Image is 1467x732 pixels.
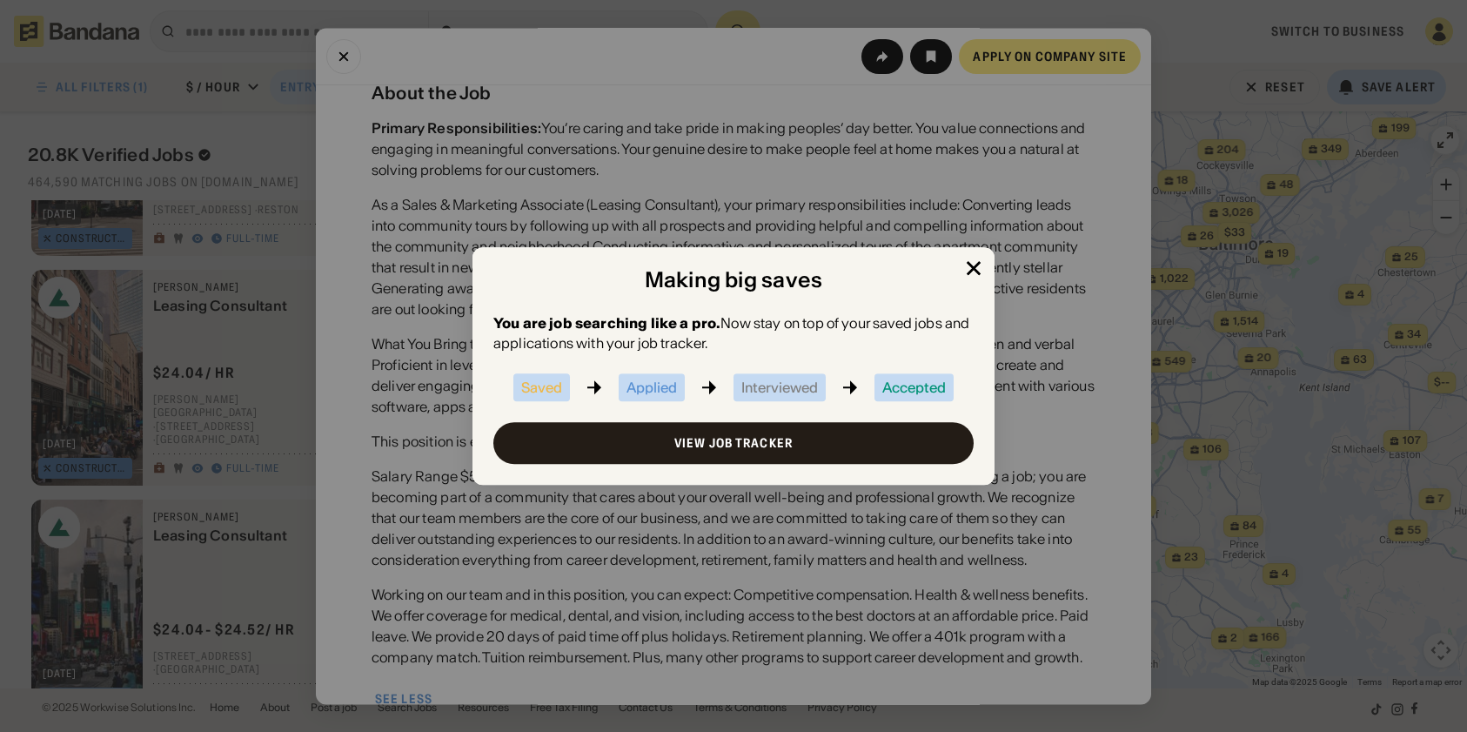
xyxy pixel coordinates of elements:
div: Making big saves [645,268,823,293]
b: You are job searching like a pro. [493,315,720,332]
div: Now stay on top of your saved jobs and applications with your job tracker. [493,314,974,353]
div: Accepted [882,380,946,394]
div: Applied [626,380,677,394]
div: Interviewed [741,380,818,394]
div: Saved [521,380,562,394]
div: View job tracker [674,437,793,449]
